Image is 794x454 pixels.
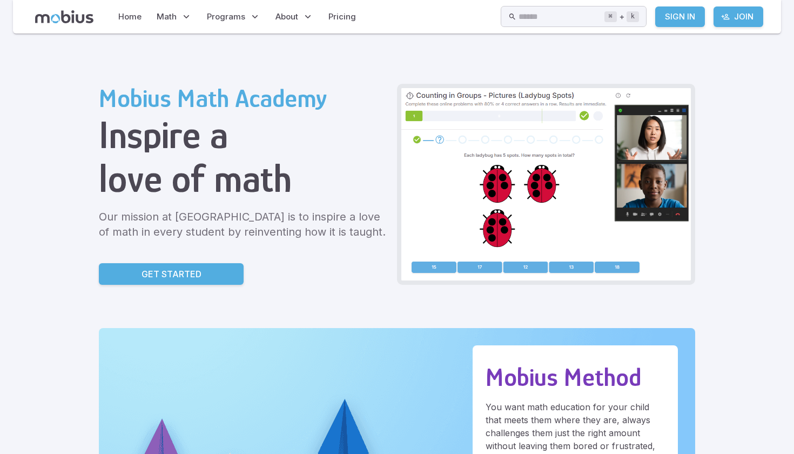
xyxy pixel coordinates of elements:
a: Home [115,4,145,29]
h2: Mobius Math Academy [99,84,388,113]
p: Our mission at [GEOGRAPHIC_DATA] is to inspire a love of math in every student by reinventing how... [99,209,388,239]
h2: Mobius Method [486,363,665,392]
kbd: ⌘ [604,11,617,22]
h1: Inspire a [99,113,388,157]
kbd: k [627,11,639,22]
a: Sign In [655,6,705,27]
span: Programs [207,11,245,23]
span: About [275,11,298,23]
a: Pricing [325,4,359,29]
span: Math [157,11,177,23]
h1: love of math [99,157,388,201]
img: Grade 2 Class [401,88,691,281]
a: Get Started [99,263,244,285]
p: Get Started [142,268,201,281]
a: Join [714,6,763,27]
div: + [604,10,639,23]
